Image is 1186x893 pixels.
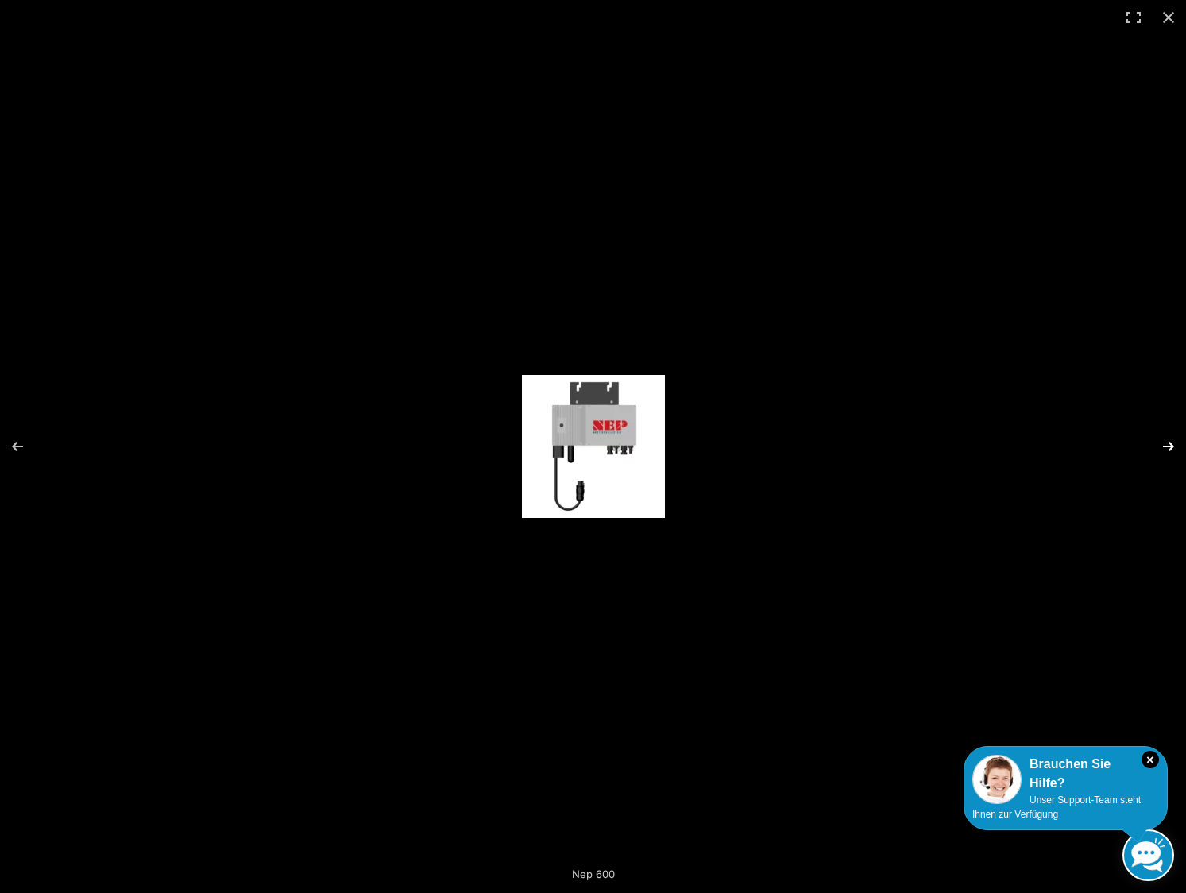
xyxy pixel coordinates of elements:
i: Schließen [1142,751,1159,768]
span: Unser Support-Team steht Ihnen zur Verfügung [972,794,1141,820]
div: Brauchen Sie Hilfe? [972,755,1159,793]
div: Nep 600 [427,858,760,890]
img: Customer service [972,755,1022,804]
img: Nep 600 [522,375,665,518]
